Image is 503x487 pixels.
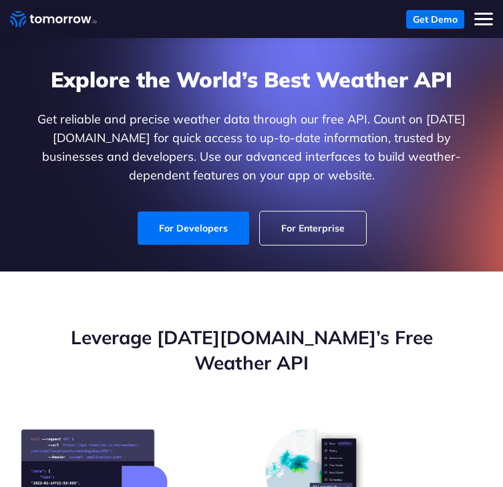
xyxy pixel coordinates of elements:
button: Toggle mobile menu [474,10,493,29]
p: Get reliable and precise weather data through our free API. Count on [DATE][DOMAIN_NAME] for quic... [21,110,482,185]
a: For Developers [138,211,249,245]
a: For Enterprise [260,211,366,245]
h2: Leverage [DATE][DOMAIN_NAME]’s Free Weather API [21,325,482,376]
a: Home link [10,9,97,29]
a: Get Demo [406,10,464,29]
h1: Explore the World’s Best Weather API [21,65,482,94]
